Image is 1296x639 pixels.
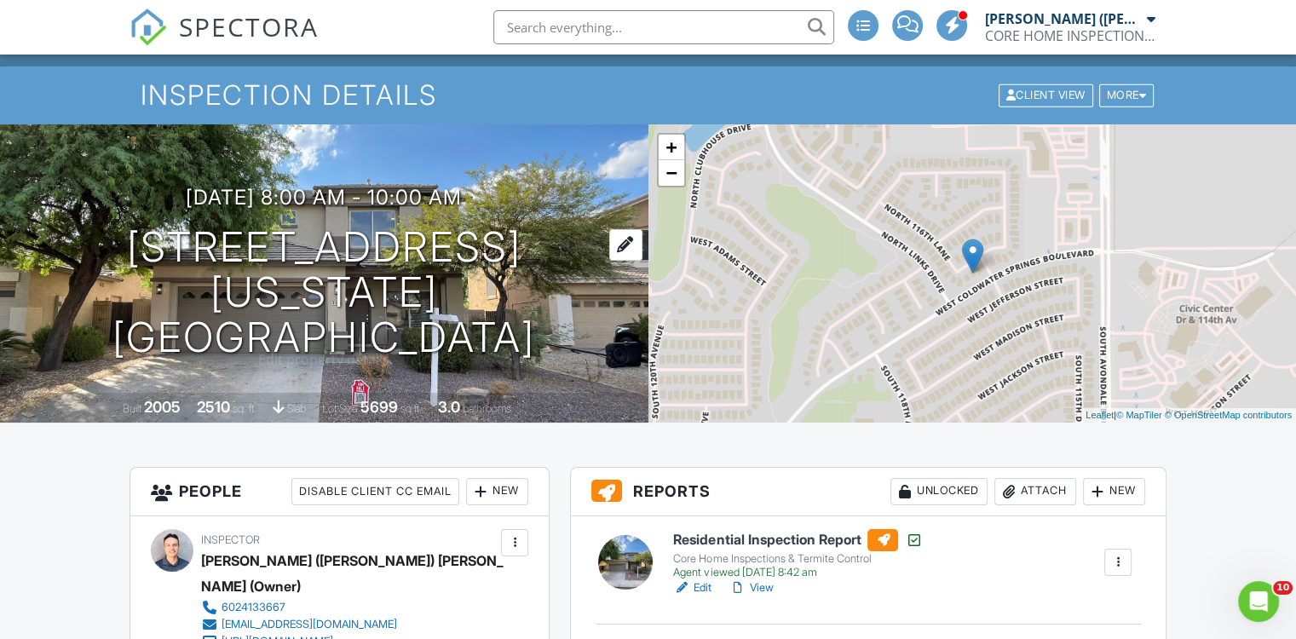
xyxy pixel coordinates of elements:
span: sq.ft. [400,402,422,415]
div: 2510 [197,398,230,416]
div: 6024133667 [222,601,285,614]
h1: [STREET_ADDRESS][US_STATE] [GEOGRAPHIC_DATA] [27,225,621,360]
a: View [729,579,773,596]
span: 10 [1273,581,1293,595]
iframe: Intercom live chat [1238,581,1279,622]
a: Residential Inspection Report Core Home Inspections & Termite Control Agent viewed [DATE] 8:42 am [673,529,922,580]
h3: [DATE] 8:00 am - 10:00 am [186,186,462,209]
span: sq. ft. [233,402,256,415]
h3: Reports [571,468,1166,516]
a: Zoom in [659,135,684,160]
a: Edit [673,579,711,596]
div: Unlocked [890,478,988,505]
div: New [1083,478,1145,505]
span: bathrooms [463,402,511,415]
div: Core Home Inspections & Termite Control [673,552,922,566]
div: Client View [999,84,1093,107]
a: 6024133667 [201,599,497,616]
a: [EMAIL_ADDRESS][DOMAIN_NAME] [201,616,497,633]
div: [PERSON_NAME] ([PERSON_NAME]) [PERSON_NAME] (Owner) [201,548,510,599]
span: Built [123,402,141,415]
a: © MapTiler [1116,410,1162,420]
div: 5699 [360,398,398,416]
a: © OpenStreetMap contributors [1165,410,1292,420]
div: Disable Client CC Email [291,478,459,505]
img: The Best Home Inspection Software - Spectora [130,9,167,46]
div: More [1099,84,1155,107]
span: slab [287,402,306,415]
div: | [1081,408,1296,423]
h6: Residential Inspection Report [673,529,922,551]
input: Search everything... [493,10,834,44]
div: Attach [994,478,1076,505]
div: Agent viewed [DATE] 8:42 am [673,566,922,579]
div: CORE HOME INSPECTIONS & TEMITE CONTROL [985,27,1155,44]
div: [EMAIL_ADDRESS][DOMAIN_NAME] [222,618,397,631]
a: Zoom out [659,160,684,186]
span: Inspector [201,533,260,546]
a: Client View [997,88,1097,101]
h1: Inspection Details [141,80,1155,110]
h3: People [130,468,549,516]
div: 3.0 [438,398,460,416]
div: New [466,478,528,505]
span: SPECTORA [179,9,319,44]
span: Lot Size [322,402,358,415]
div: [PERSON_NAME] ([PERSON_NAME]) [PERSON_NAME] (Owner) [985,10,1143,27]
a: Leaflet [1086,410,1114,420]
a: SPECTORA [130,23,319,59]
div: 2005 [144,398,181,416]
